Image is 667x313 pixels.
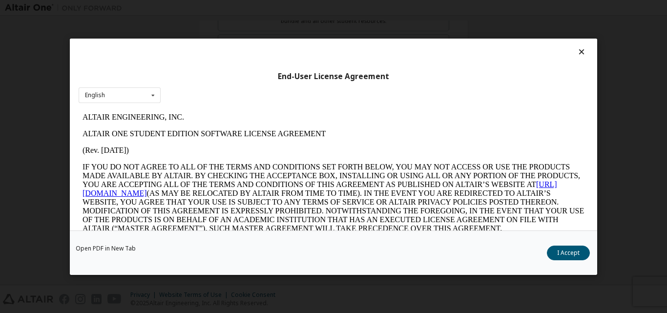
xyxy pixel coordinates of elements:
p: This Altair One Student Edition Software License Agreement (“Agreement”) is between Altair Engine... [4,132,506,167]
button: I Accept [547,245,590,260]
a: [URL][DOMAIN_NAME] [4,71,479,88]
div: English [85,92,105,98]
p: ALTAIR ENGINEERING, INC. [4,4,506,13]
p: IF YOU DO NOT AGREE TO ALL OF THE TERMS AND CONDITIONS SET FORTH BELOW, YOU MAY NOT ACCESS OR USE... [4,54,506,124]
p: ALTAIR ONE STUDENT EDITION SOFTWARE LICENSE AGREEMENT [4,21,506,29]
div: End-User License Agreement [79,71,588,81]
a: Open PDF in New Tab [76,245,136,251]
p: (Rev. [DATE]) [4,37,506,46]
